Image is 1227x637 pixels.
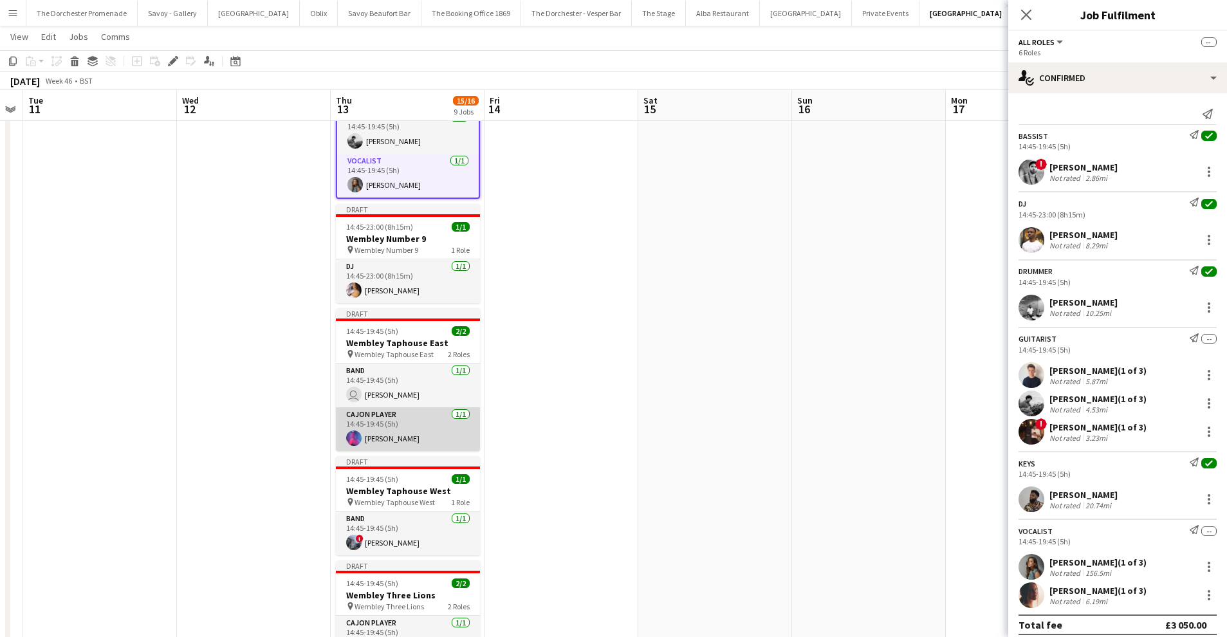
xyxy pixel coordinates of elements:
div: Not rated [1049,405,1083,414]
div: 156.5mi [1083,568,1114,578]
h3: Wembley Taphouse East [336,337,480,349]
button: The Dorchester Promenade [26,1,138,26]
div: 3.23mi [1083,433,1110,443]
app-card-role: DJ1/114:45-23:00 (8h15m)[PERSON_NAME] [336,259,480,303]
h3: Wembley Taphouse West [336,485,480,497]
span: Mon [951,95,968,106]
div: 6 Roles [1019,48,1217,57]
span: ! [1035,158,1047,170]
div: Not rated [1049,568,1083,578]
div: 4.53mi [1083,405,1110,414]
span: 16 [795,102,813,116]
button: Private Events [852,1,919,26]
span: Edit [41,31,56,42]
span: 1/1 [452,222,470,232]
span: -- [1201,334,1217,344]
span: Wembley Taphouse East [355,349,434,359]
span: 2/2 [452,326,470,336]
span: Sat [643,95,658,106]
button: All roles [1019,37,1065,47]
span: Wed [182,95,199,106]
div: Not rated [1049,501,1083,510]
div: 14:45-19:45 (5h) [1019,537,1217,546]
button: Alba Restaurant [686,1,760,26]
div: Drummer [1019,266,1053,276]
div: [PERSON_NAME] (1 of 3) [1049,365,1147,376]
div: 10.25mi [1083,308,1114,318]
span: Fri [490,95,500,106]
a: Edit [36,28,61,45]
div: Keys [1019,459,1035,468]
span: 11 [26,102,43,116]
h3: Wembley Number 9 [336,233,480,245]
button: Savoy - Gallery [138,1,208,26]
span: 14 [488,102,500,116]
span: ! [1035,418,1047,430]
span: 2 Roles [448,602,470,611]
div: Draft [336,560,480,571]
app-card-role: Cajon Player1/114:45-19:45 (5h)[PERSON_NAME] [336,407,480,451]
div: Bassist [1019,131,1048,141]
div: [PERSON_NAME] (1 of 3) [1049,393,1147,405]
button: Savoy Beaufort Bar [338,1,421,26]
a: View [5,28,33,45]
span: 1 Role [451,497,470,507]
div: Draft [336,308,480,318]
span: 14:45-19:45 (5h) [346,578,398,588]
span: 14:45-19:45 (5h) [346,474,398,484]
div: BST [80,76,93,86]
div: Not rated [1049,173,1083,183]
div: Draft [336,204,480,214]
a: Comms [96,28,135,45]
span: 1/1 [452,474,470,484]
span: View [10,31,28,42]
span: 1 Role [451,245,470,255]
div: [PERSON_NAME] [1049,489,1118,501]
div: Draft [336,456,480,466]
span: 17 [949,102,968,116]
button: [GEOGRAPHIC_DATA] [760,1,852,26]
span: Wembley Taphouse West [355,497,435,507]
div: Not rated [1049,433,1083,443]
div: 2.86mi [1083,173,1110,183]
div: [PERSON_NAME] [1049,297,1118,308]
span: ! [356,535,364,542]
span: 13 [334,102,352,116]
span: 14:45-23:00 (8h15m) [346,222,413,232]
span: 2/2 [452,578,470,588]
span: 12 [180,102,199,116]
div: [DATE] [10,75,40,88]
span: -- [1201,37,1217,47]
div: 20.74mi [1083,501,1114,510]
span: Jobs [69,31,88,42]
div: Not rated [1049,241,1083,250]
app-job-card: Draft14:45-19:45 (5h)1/1Wembley Taphouse West Wembley Taphouse West1 RoleBand1/114:45-19:45 (5h)!... [336,456,480,555]
div: 14:45-19:45 (5h) [1019,277,1217,287]
div: 5.87mi [1083,376,1110,386]
div: [PERSON_NAME] [1049,162,1118,173]
button: [GEOGRAPHIC_DATA] [919,1,1013,26]
span: -- [1201,526,1217,536]
span: All roles [1019,37,1055,47]
div: 14:45-23:00 (8h15m) [1019,210,1217,219]
div: 14:45-19:45 (5h) [1019,142,1217,151]
div: 14:45-19:45 (5h) [1019,345,1217,355]
app-job-card: Draft14:45-19:45 (5h)2/2Wembley Lioness Wembley Lioness2 RolesGuitarist1/114:45-19:45 (5h)[PERSON... [336,53,480,199]
div: Not rated [1049,376,1083,386]
button: The Booking Office 1869 [421,1,521,26]
span: Tue [28,95,43,106]
button: The Stage [632,1,686,26]
span: Week 46 [42,76,75,86]
div: [PERSON_NAME] (1 of 3) [1049,557,1147,568]
app-job-card: Draft14:45-19:45 (5h)2/2Wembley Taphouse East Wembley Taphouse East2 RolesBand1/114:45-19:45 (5h)... [336,308,480,451]
div: [PERSON_NAME] (1 of 3) [1049,585,1147,596]
span: 15 [641,102,658,116]
app-card-role: Vocalist1/114:45-19:45 (5h)[PERSON_NAME] [337,154,479,198]
div: [PERSON_NAME] (1 of 3) [1049,421,1147,433]
app-card-role: Band1/114:45-19:45 (5h) [PERSON_NAME] [336,364,480,407]
div: 6.19mi [1083,596,1110,606]
div: Confirmed [1008,62,1227,93]
div: Vocalist [1019,526,1053,536]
